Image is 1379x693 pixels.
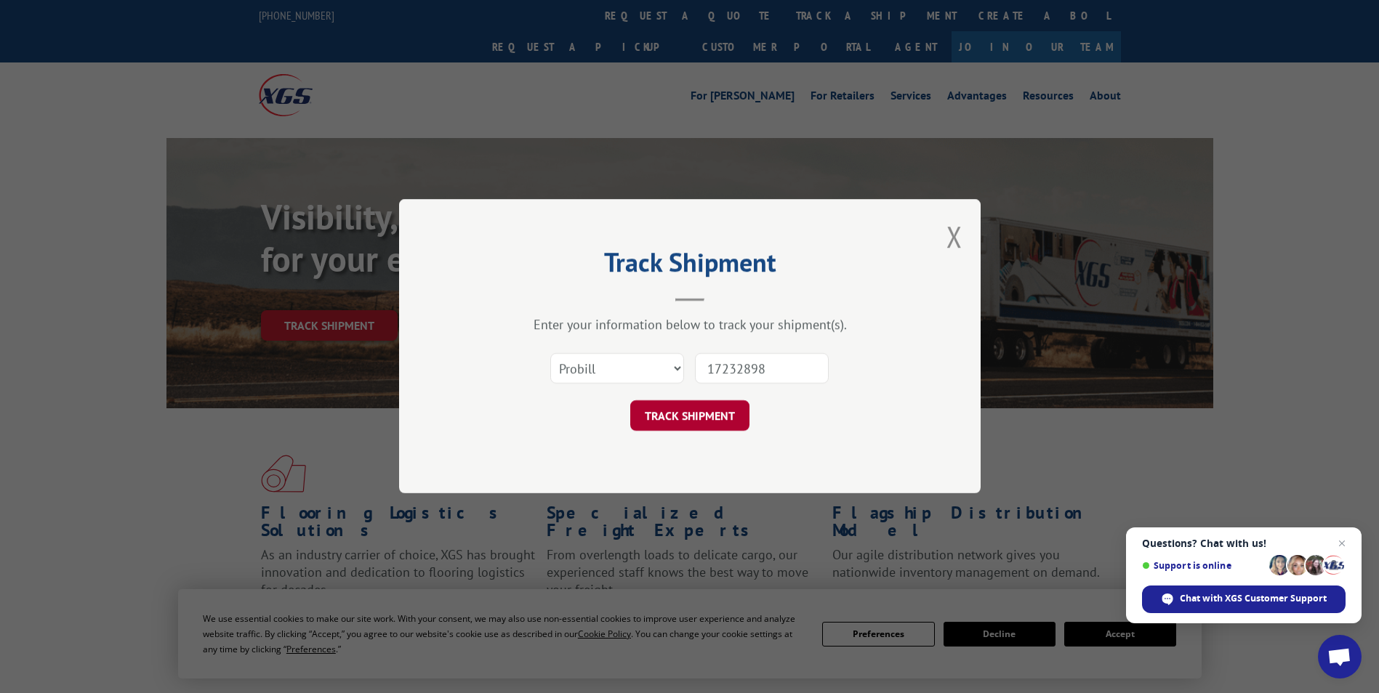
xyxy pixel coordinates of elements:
[472,317,908,333] div: Enter your information below to track your shipment(s).
[472,252,908,280] h2: Track Shipment
[1318,635,1362,678] div: Open chat
[946,217,962,256] button: Close modal
[1142,585,1346,613] div: Chat with XGS Customer Support
[630,401,749,431] button: TRACK SHIPMENT
[1180,592,1327,605] span: Chat with XGS Customer Support
[1142,560,1264,571] span: Support is online
[695,354,829,384] input: Number(s)
[1142,538,1346,549] span: Questions? Chat with us!
[1333,535,1351,552] span: Close chat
